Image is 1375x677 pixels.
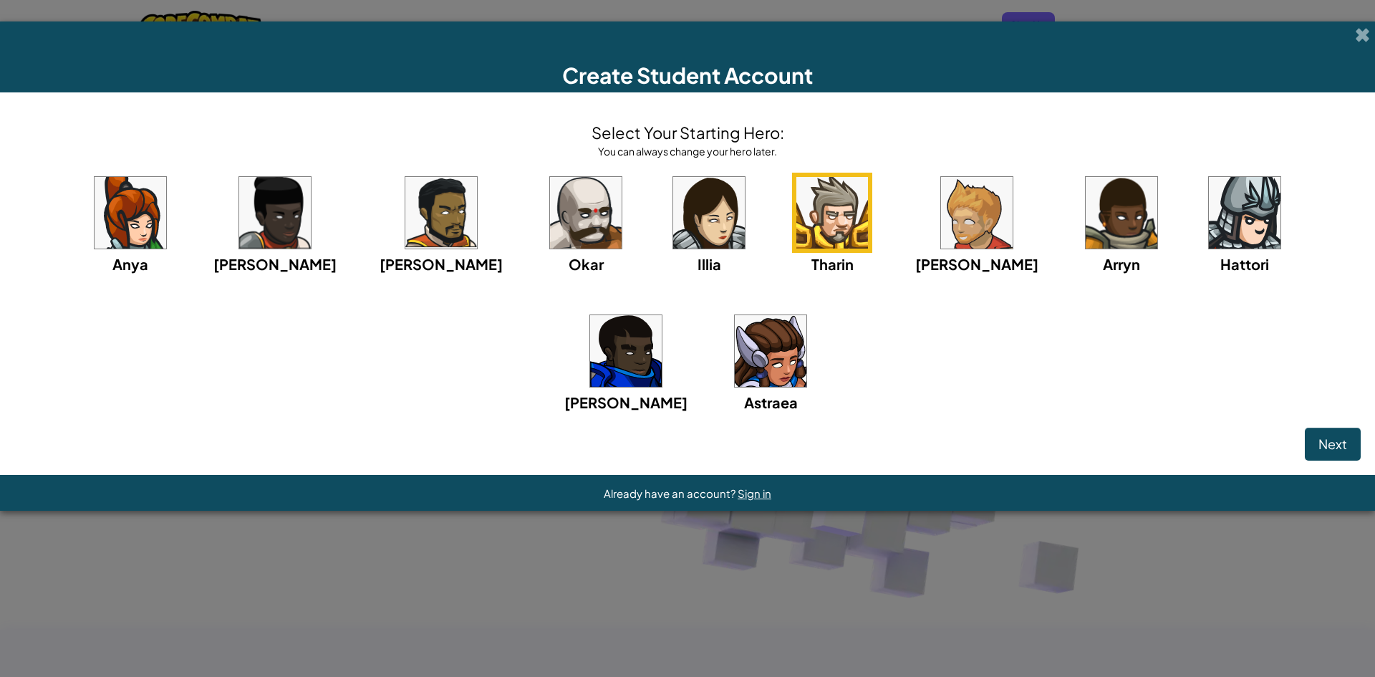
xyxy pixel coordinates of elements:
[1318,436,1347,452] span: Next
[1086,177,1157,249] img: portrait.png
[564,393,687,411] span: [PERSON_NAME]
[239,177,311,249] img: portrait.png
[550,177,622,249] img: portrait.png
[1220,255,1269,273] span: Hattori
[673,177,745,249] img: portrait.png
[562,62,813,89] span: Create Student Account
[744,393,798,411] span: Astraea
[569,255,604,273] span: Okar
[380,255,503,273] span: [PERSON_NAME]
[941,177,1013,249] img: portrait.png
[112,255,148,273] span: Anya
[698,255,721,273] span: Illia
[592,144,784,158] div: You can always change your hero later.
[735,315,806,387] img: portrait.png
[213,255,337,273] span: [PERSON_NAME]
[590,315,662,387] img: portrait.png
[95,177,166,249] img: portrait.png
[1209,177,1280,249] img: portrait.png
[796,177,868,249] img: portrait.png
[604,486,738,500] span: Already have an account?
[592,121,784,144] h4: Select Your Starting Hero:
[405,177,477,249] img: portrait.png
[811,255,854,273] span: Tharin
[1305,428,1361,461] button: Next
[1103,255,1140,273] span: Arryn
[915,255,1038,273] span: [PERSON_NAME]
[738,486,771,500] a: Sign in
